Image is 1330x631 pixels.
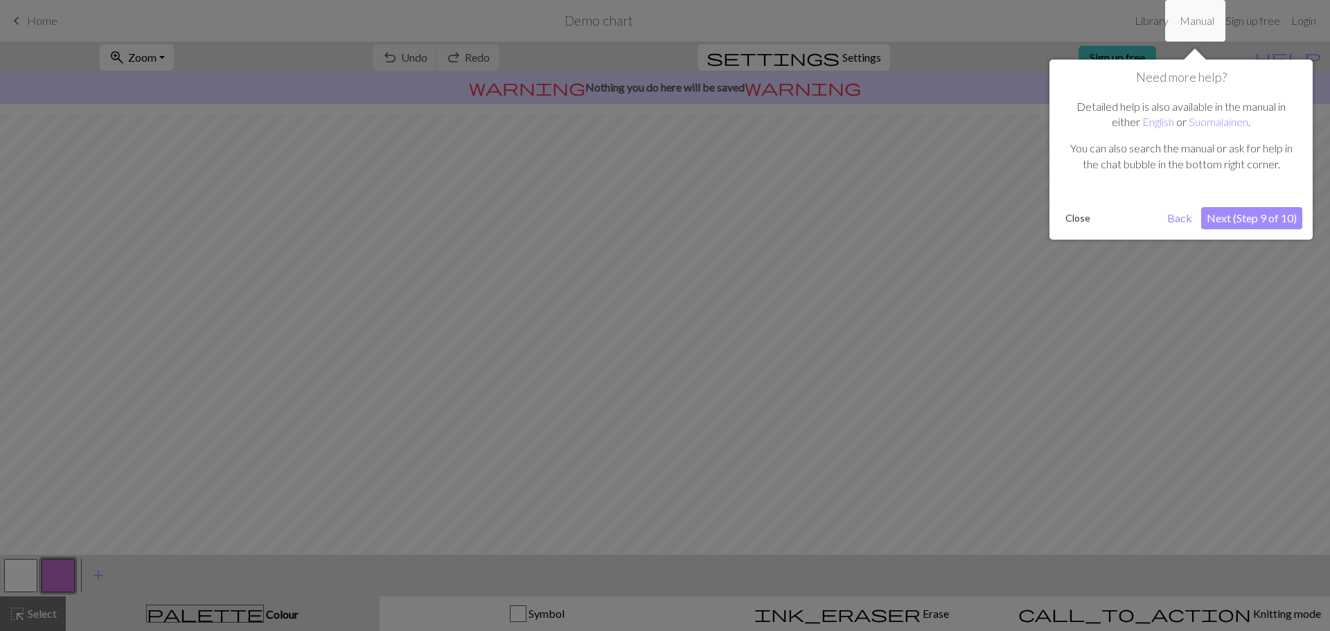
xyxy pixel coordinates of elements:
p: You can also search the manual or ask for help in the chat bubble in the bottom right corner. [1067,141,1295,172]
div: Need more help? [1049,60,1313,240]
button: Next (Step 9 of 10) [1201,207,1302,229]
button: Close [1060,208,1096,229]
a: Suomalainen [1189,115,1248,128]
a: English [1142,115,1174,128]
button: Back [1162,207,1198,229]
p: Detailed help is also available in the manual in either or . [1067,99,1295,130]
h1: Need more help? [1060,70,1302,85]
